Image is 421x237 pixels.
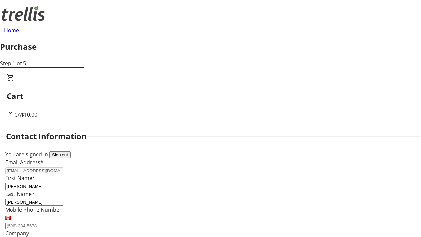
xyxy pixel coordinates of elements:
h2: Cart [7,90,414,102]
h2: Contact Information [6,130,87,142]
label: Last Name* [5,190,35,197]
input: (506) 234-5678 [5,223,63,229]
label: Email Address* [5,159,43,166]
label: Company [5,230,29,237]
button: Sign out [49,151,71,158]
div: You are signed in. [5,150,416,158]
div: CartCA$10.00 [7,74,414,118]
label: Mobile Phone Number [5,206,62,213]
label: First Name* [5,174,35,182]
span: CA$10.00 [14,111,37,118]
